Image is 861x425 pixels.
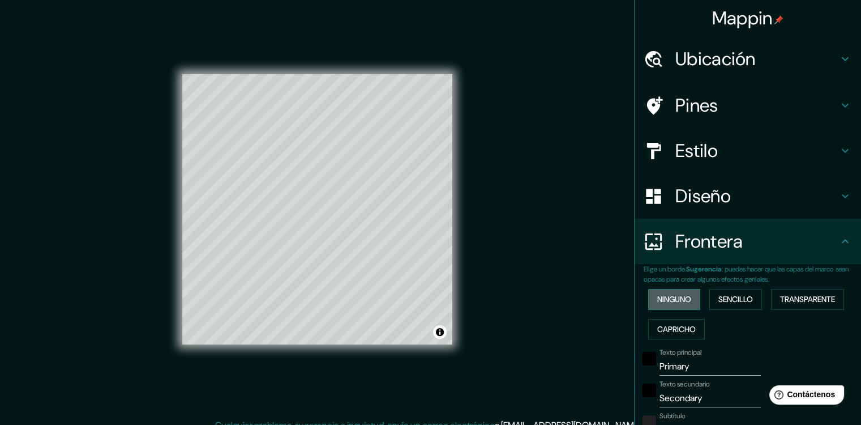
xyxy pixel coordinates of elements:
button: Alternar atribución [433,325,447,339]
font: Mappin [712,6,773,30]
button: Ninguno [648,289,700,310]
button: negro [642,352,656,365]
div: Ubicación [635,36,861,82]
label: Texto principal [659,348,701,358]
button: negro [642,384,656,397]
font: Capricho [657,322,696,337]
iframe: Help widget launcher [760,381,849,413]
div: Frontera [635,219,861,264]
b: Sugerencia [686,265,722,274]
button: Transparente [771,289,844,310]
div: Pines [635,83,861,128]
h4: Frontera [675,230,838,253]
label: Texto secundario [659,380,710,389]
h4: Pines [675,94,838,117]
font: Ninguno [657,292,691,307]
font: Transparente [780,292,835,307]
font: Sencillo [718,292,753,307]
h4: Ubicación [675,48,838,70]
h4: Estilo [675,139,838,162]
div: Estilo [635,128,861,173]
label: Subtítulo [659,411,686,421]
button: Capricho [648,319,705,340]
h4: Diseño [675,185,838,207]
img: pin-icon.png [774,15,783,24]
div: Diseño [635,173,861,219]
button: Sencillo [709,289,762,310]
p: Elige un borde. : puedes hacer que las capas del marco sean opacas para crear algunos efectos gen... [644,264,861,284]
